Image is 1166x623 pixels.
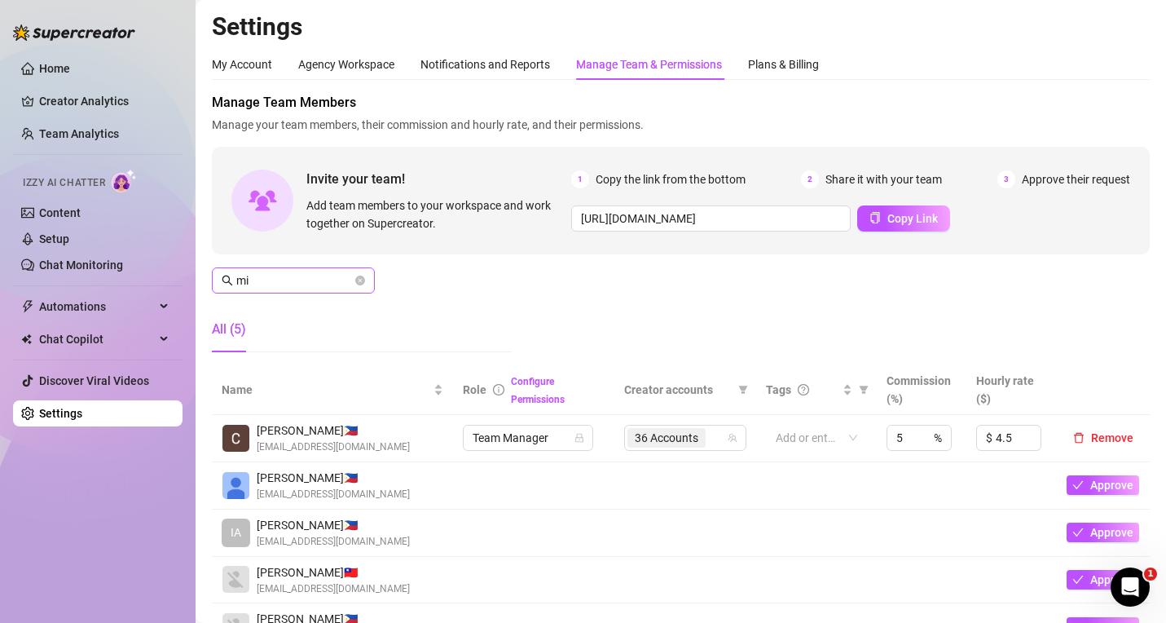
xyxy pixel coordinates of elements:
[877,365,967,415] th: Commission (%)
[355,276,365,285] button: close-circle
[39,407,82,420] a: Settings
[735,378,751,402] span: filter
[596,170,746,188] span: Copy the link from the bottom
[420,55,550,73] div: Notifications and Reports
[825,170,942,188] span: Share it with your team
[576,55,722,73] div: Manage Team & Permissions
[257,440,410,455] span: [EMAIL_ADDRESS][DOMAIN_NAME]
[222,425,249,452] img: Camille Delos Santos
[766,381,791,399] span: Tags
[39,127,119,140] a: Team Analytics
[1067,570,1139,590] button: Approve
[231,524,241,541] span: IA
[13,24,135,41] img: logo-BBDzfeDw.svg
[39,258,123,272] a: Chat Monitoring
[257,534,410,550] span: [EMAIL_ADDRESS][DOMAIN_NAME]
[212,11,1150,42] h2: Settings
[966,365,1057,415] th: Hourly rate ($)
[23,175,105,191] span: Izzy AI Chatter
[257,581,410,597] span: [EMAIL_ADDRESS][DOMAIN_NAME]
[257,563,410,581] span: [PERSON_NAME] 🇹🇼
[212,116,1150,134] span: Manage your team members, their commission and hourly rate, and their permissions.
[473,426,583,450] span: Team Manager
[1091,431,1133,444] span: Remove
[571,170,589,188] span: 1
[1072,574,1084,585] span: check
[222,381,430,399] span: Name
[859,385,869,395] span: filter
[257,516,410,534] span: [PERSON_NAME] 🇵🇭
[887,212,938,225] span: Copy Link
[212,93,1150,113] span: Manage Team Members
[236,272,352,289] input: Search members
[1072,527,1084,538] span: check
[1144,568,1157,581] span: 1
[997,170,1015,188] span: 3
[1073,432,1085,444] span: delete
[222,566,249,593] img: Melissa Sarmiento
[856,378,872,402] span: filter
[1067,428,1140,448] button: Remove
[511,376,565,405] a: Configure Permissions
[212,320,246,339] div: All (5)
[306,197,565,232] span: Add team members to your workspace and work together on Supercreator.
[39,206,81,219] a: Content
[1090,526,1133,539] span: Approve
[624,381,732,399] span: Creator accounts
[306,169,571,189] span: Invite your team!
[1022,170,1130,188] span: Approve their request
[738,385,748,395] span: filter
[212,55,272,73] div: My Account
[857,205,950,232] button: Copy Link
[39,62,70,75] a: Home
[298,55,394,73] div: Agency Workspace
[257,422,410,440] span: [PERSON_NAME] 🇵🇭
[1090,573,1133,586] span: Approve
[493,384,504,395] span: info-circle
[627,428,706,448] span: 36 Accounts
[39,88,169,114] a: Creator Analytics
[222,275,233,286] span: search
[222,472,249,499] img: George Miguel Aquino Jr
[1067,475,1139,495] button: Approve
[801,170,819,188] span: 2
[21,334,32,345] img: Chat Copilot
[1067,523,1139,542] button: Approve
[635,429,698,447] span: 36 Accounts
[257,469,410,487] span: [PERSON_NAME] 🇵🇭
[798,384,809,395] span: question-circle
[112,169,137,192] img: AI Chatter
[257,487,410,502] span: [EMAIL_ADDRESS][DOMAIN_NAME]
[463,383,486,396] span: Role
[728,433,737,443] span: team
[212,365,453,415] th: Name
[748,55,819,73] div: Plans & Billing
[21,300,34,313] span: thunderbolt
[39,232,69,245] a: Setup
[574,433,584,443] span: lock
[1090,479,1133,492] span: Approve
[1111,568,1150,607] iframe: Intercom live chat
[39,374,149,387] a: Discover Viral Videos
[869,212,881,223] span: copy
[39,294,155,320] span: Automations
[39,326,155,352] span: Chat Copilot
[1072,479,1084,491] span: check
